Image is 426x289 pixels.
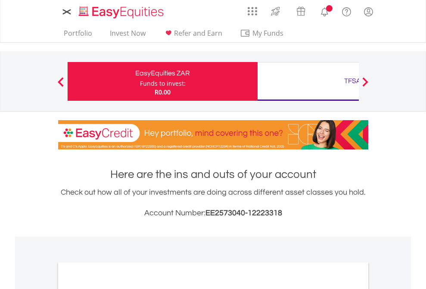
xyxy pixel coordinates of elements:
span: EE2573040-12223318 [205,209,282,217]
button: Next [357,81,374,90]
span: R0.00 [155,88,171,96]
a: Portfolio [60,29,96,42]
img: vouchers-v2.svg [294,4,308,18]
a: My Profile [358,2,379,21]
button: Previous [52,81,69,90]
a: FAQ's and Support [336,2,358,19]
img: EasyCredit Promotion Banner [58,120,368,149]
a: Notifications [314,2,336,19]
h3: Account Number: [58,207,368,219]
img: grid-menu-icon.svg [248,6,257,16]
a: Invest Now [106,29,149,42]
a: Vouchers [288,2,314,18]
img: thrive-v2.svg [268,4,283,18]
h1: Here are the ins and outs of your account [58,167,368,182]
span: Refer and Earn [174,28,222,38]
img: EasyEquities_Logo.png [77,5,167,19]
div: EasyEquities ZAR [73,67,252,79]
a: AppsGrid [242,2,263,16]
div: Funds to invest: [140,79,186,88]
a: Home page [75,2,167,19]
a: Refer and Earn [160,29,226,42]
span: My Funds [240,28,296,39]
div: Check out how all of your investments are doing across different asset classes you hold. [58,186,368,219]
